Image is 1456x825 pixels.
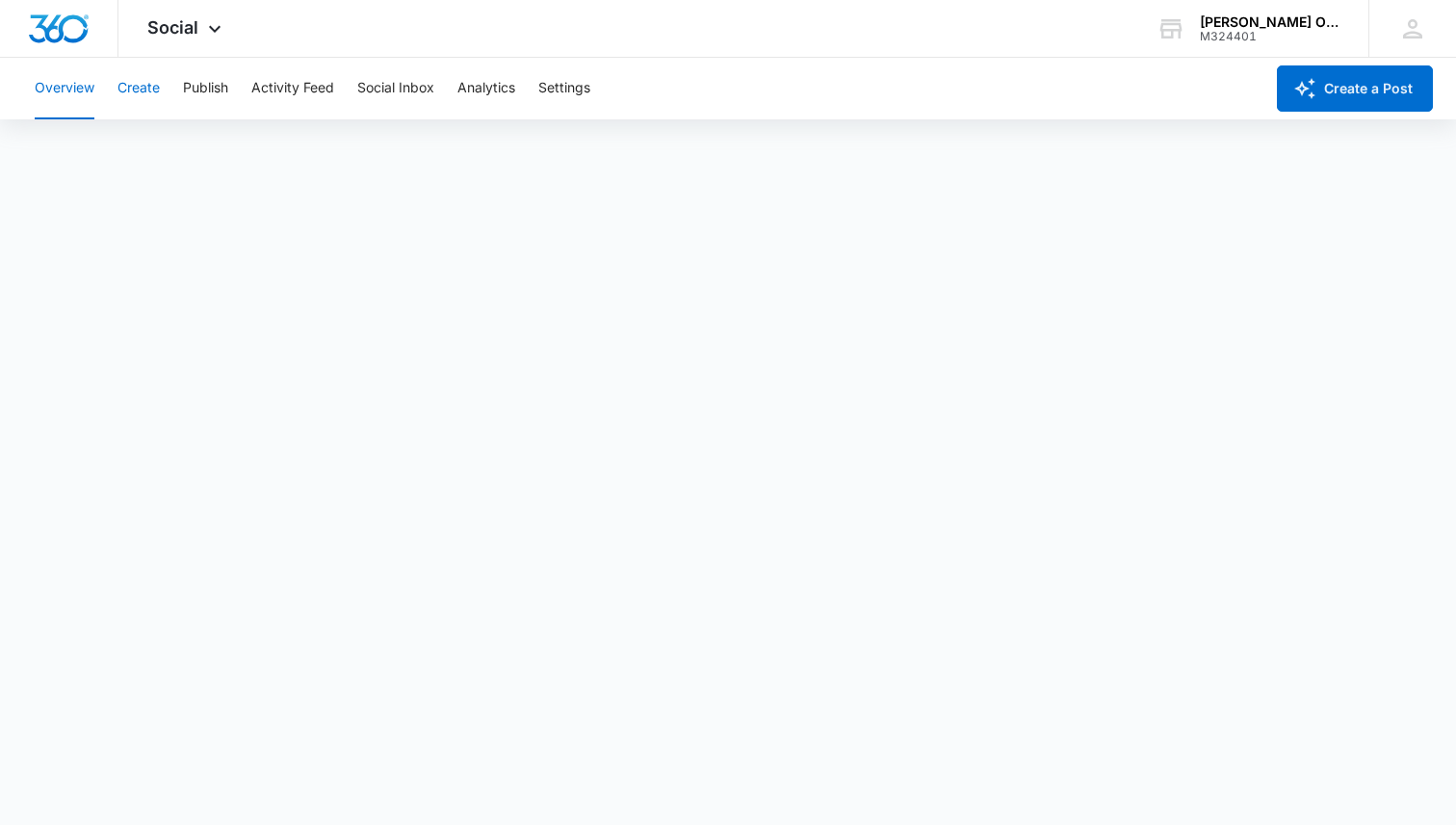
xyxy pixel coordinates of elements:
button: Create a Post [1277,65,1433,112]
div: account id [1200,30,1340,43]
button: Settings [538,58,590,119]
button: Social Inbox [357,58,434,119]
button: Activity Feed [251,58,334,119]
button: Overview [35,58,94,119]
span: Social [147,17,198,38]
button: Analytics [457,58,515,119]
button: Create [117,58,160,119]
button: Publish [183,58,228,119]
div: account name [1200,14,1340,30]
